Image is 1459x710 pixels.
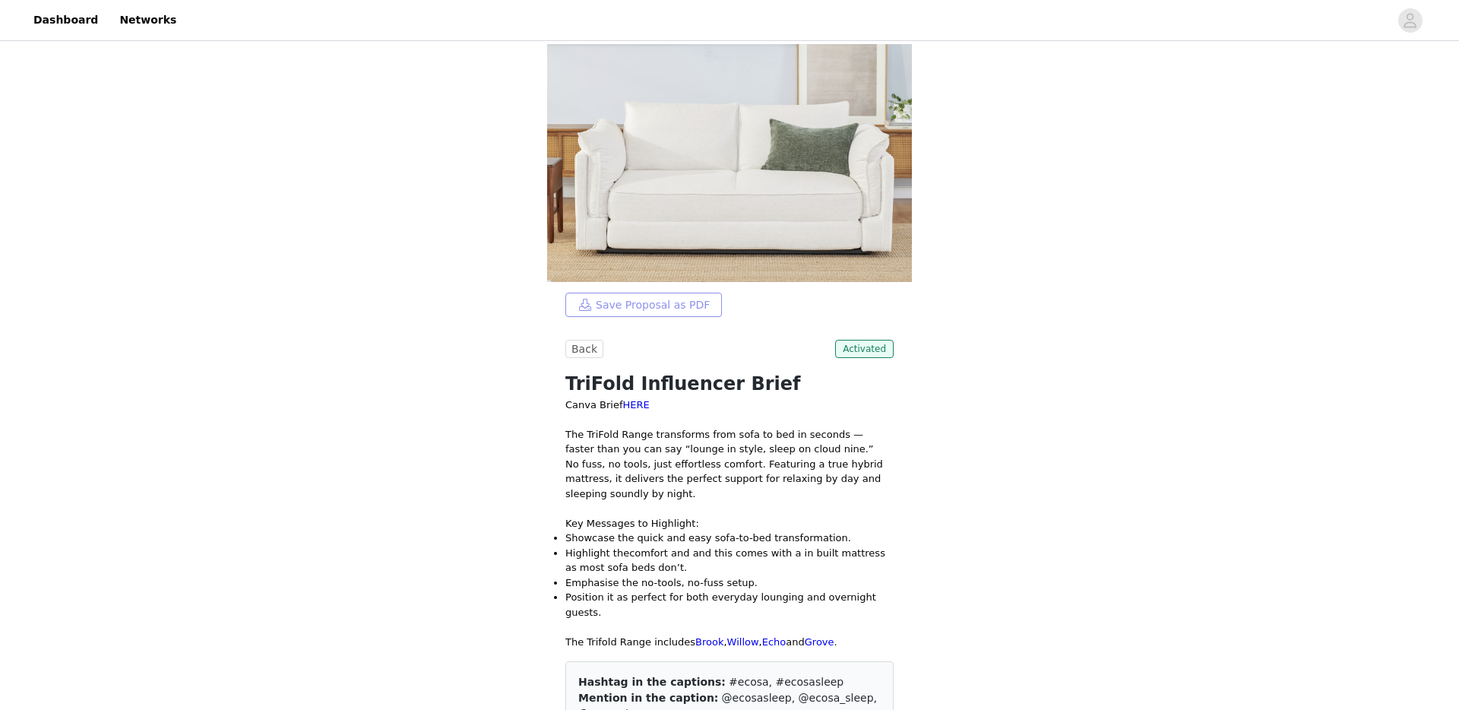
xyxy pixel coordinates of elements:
[565,547,629,559] span: Highlight the
[565,340,603,358] button: Back
[565,370,894,398] h1: TriFold Influencer Brief
[1403,8,1417,33] div: avatar
[762,636,786,648] a: Echo
[578,692,718,704] span: Mention in the caption:
[110,3,185,37] a: Networks
[565,399,874,455] span: Canva Brief The TriFold Range transforms from sofa to bed in seconds — faster than you can say “l...
[623,399,650,410] a: HERE
[578,676,726,688] span: Hashtag in the captions:
[547,44,912,282] img: campaign image
[835,340,894,358] span: Activated
[565,635,894,650] p: The Trifold Range includes , , and .
[24,3,107,37] a: Dashboard
[565,577,758,588] span: Emphasise the no-tools, no-fuss setup.
[565,458,883,499] span: . Featuring a true hybrid mattress, it delivers the perfect support for relaxing by day and sleep...
[565,458,763,470] span: No fuss, no tools, just effortless comfort
[565,591,876,618] span: Position it as perfect for both everyday lounging and overnight guests.
[565,532,851,544] span: Showcase the quick and easy sofa-to-bed transformation.
[729,676,843,688] span: #ecosa, #ecosasleep
[565,293,722,317] button: Save Proposal as PDF
[695,636,723,648] a: Brook
[727,636,759,648] a: Willow
[805,636,834,648] a: Grove
[565,547,885,574] span: comfort and and this comes with a in built mattress as most sofa beds don’t.
[565,518,699,529] span: Key Messages to Highlight:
